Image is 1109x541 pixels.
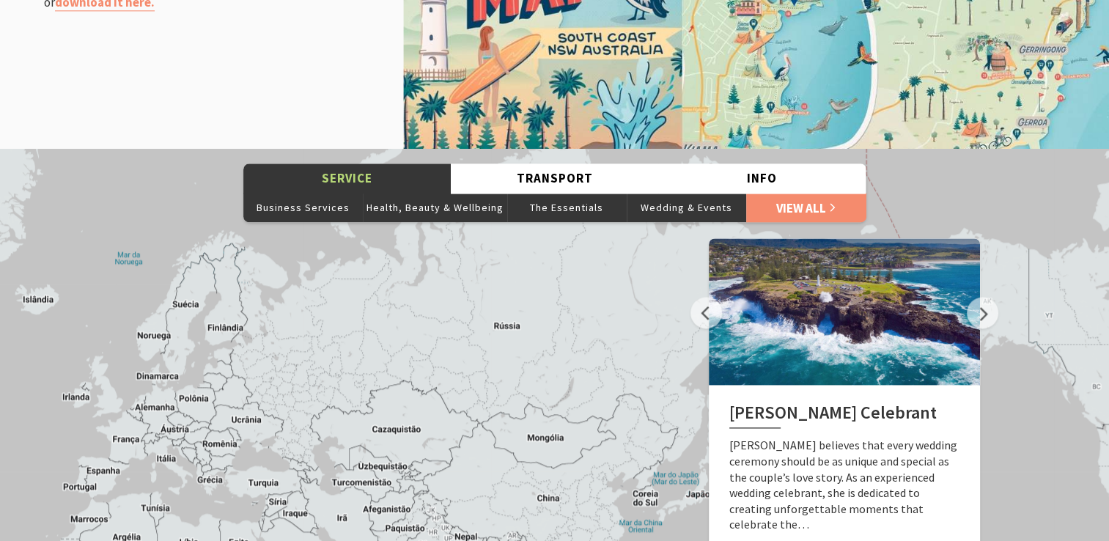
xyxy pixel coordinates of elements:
button: Previous [690,297,722,328]
button: Info [658,163,866,194]
p: [PERSON_NAME] believes that every wedding ceremony should be as unique and special as the couple’... [729,438,959,533]
button: Business Services [243,193,363,222]
a: View All [746,193,866,222]
button: Wedding & Events [627,193,746,222]
button: Health, Beauty & Wellbeing [363,193,507,222]
button: Service [243,163,451,194]
button: Next [967,297,998,328]
button: Transport [451,163,658,194]
h2: [PERSON_NAME] Celebrant [729,402,959,429]
button: The Essentials [507,193,627,222]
